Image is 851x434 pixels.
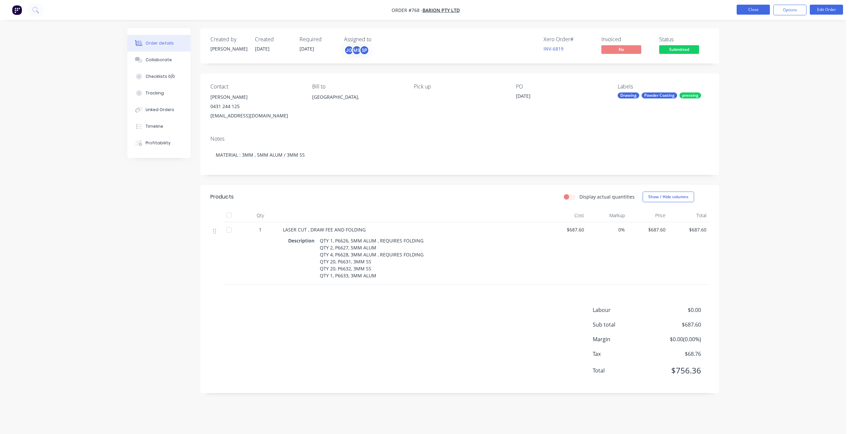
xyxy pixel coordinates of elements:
[652,350,701,358] span: $68.76
[312,92,403,102] div: [GEOGRAPHIC_DATA],
[544,46,563,52] a: INV-6819
[344,45,354,55] div: JG
[210,45,247,52] div: [PERSON_NAME]
[668,209,709,222] div: Total
[544,36,593,43] div: Xero Order #
[210,136,709,142] div: Notes
[12,5,22,15] img: Factory
[587,209,628,222] div: Markup
[300,46,314,52] span: [DATE]
[359,45,369,55] div: SP
[593,350,652,358] span: Tax
[210,193,234,201] div: Products
[344,45,369,55] button: JGMSSP
[240,209,280,222] div: Qty
[652,364,701,376] span: $756.36
[288,236,317,245] div: Description
[210,102,302,111] div: 0431 244 125
[127,118,190,135] button: Timeline
[127,135,190,151] button: Profitability
[146,90,164,96] div: Tracking
[516,83,607,90] div: PO
[589,226,625,233] span: 0%
[618,92,639,98] div: Drawing
[652,306,701,314] span: $0.00
[414,83,505,90] div: Pick up
[642,92,677,98] div: Powder Coating
[773,5,806,15] button: Options
[127,35,190,52] button: Order details
[601,45,641,54] span: No
[210,111,302,120] div: [EMAIL_ADDRESS][DOMAIN_NAME]
[146,140,171,146] div: Profitability
[737,5,770,15] button: Close
[146,40,174,46] div: Order details
[127,68,190,85] button: Checklists 0/0
[255,46,270,52] span: [DATE]
[671,226,706,233] span: $687.60
[652,335,701,343] span: $0.00 ( 0.00 %)
[601,36,651,43] div: Invoiced
[643,192,694,202] button: Show / Hide columns
[593,306,652,314] span: Labour
[423,7,460,13] a: BARION PTY LTD
[628,209,669,222] div: Price
[259,226,262,233] span: 1
[127,101,190,118] button: Linked Orders
[210,145,709,165] div: MATERIAL : 3MM , 5MM ALUM / 3MM SS
[210,83,302,90] div: Contact
[312,83,403,90] div: Bill to
[317,236,427,280] div: QTY 1, P6626, 5MM ALUM , REQUIRES FOLDING QTY 2, P6627, 5MM ALUM QTY 4, P6628, 3MM ALUM , REQUIRE...
[593,366,652,374] span: Total
[300,36,336,43] div: Required
[630,226,666,233] span: $687.60
[283,226,366,233] span: LASER CUT , DRAW FEE AND FOLDING
[659,36,709,43] div: Status
[618,83,709,90] div: Labels
[210,92,302,102] div: [PERSON_NAME]
[392,7,423,13] span: Order #768 -
[210,92,302,120] div: [PERSON_NAME]0431 244 125[EMAIL_ADDRESS][DOMAIN_NAME]
[549,226,584,233] span: $687.60
[344,36,411,43] div: Assigned to
[312,92,403,114] div: [GEOGRAPHIC_DATA],
[810,5,843,15] button: Edit Order
[146,73,175,79] div: Checklists 0/0
[210,36,247,43] div: Created by
[127,52,190,68] button: Collaborate
[579,193,635,200] label: Display actual quantities
[659,45,699,54] span: Submitted
[255,36,292,43] div: Created
[146,107,174,113] div: Linked Orders
[593,321,652,329] span: Sub total
[516,92,599,102] div: [DATE]
[146,123,163,129] div: Timeline
[546,209,587,222] div: Cost
[593,335,652,343] span: Margin
[127,85,190,101] button: Tracking
[652,321,701,329] span: $687.60
[352,45,362,55] div: MS
[679,92,701,98] div: pressing
[659,45,699,55] button: Submitted
[146,57,172,63] div: Collaborate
